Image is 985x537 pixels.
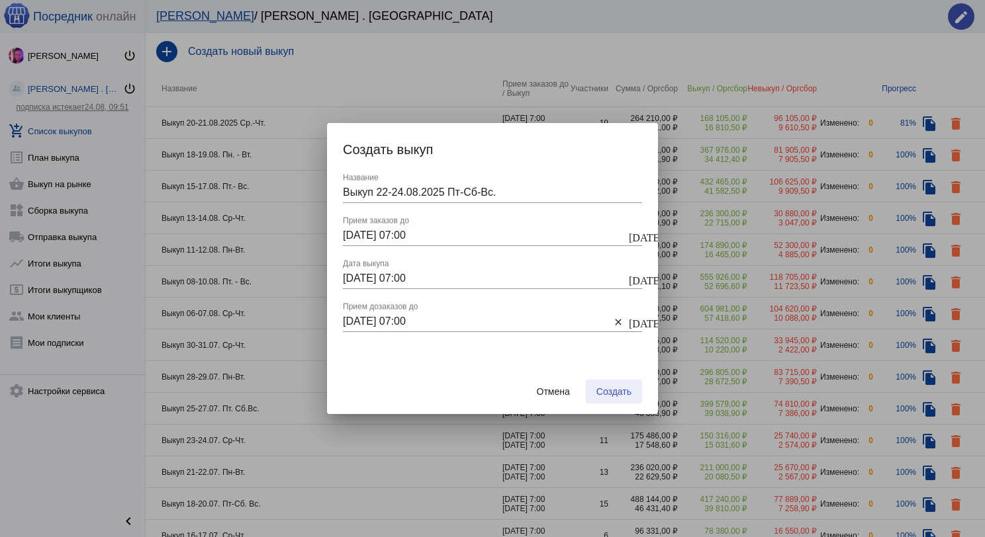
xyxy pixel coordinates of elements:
button: Создать [586,380,642,403]
mat-icon: [DATE] [629,230,639,242]
mat-icon: [DATE] [629,273,639,285]
mat-icon: [DATE] [629,316,639,328]
span: Создать [596,386,632,397]
button: Отмена [526,380,581,403]
h2: Создать выкуп [343,139,642,160]
span: Отмена [537,386,570,397]
mat-icon: clear [613,316,624,328]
